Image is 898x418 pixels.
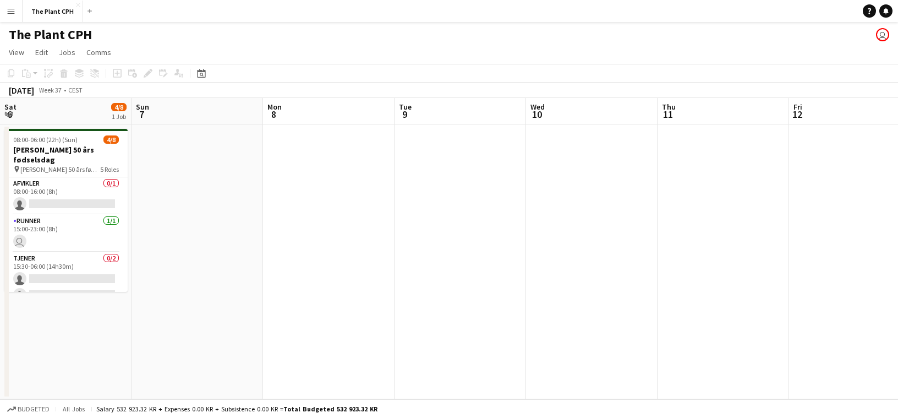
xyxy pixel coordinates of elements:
[36,86,64,94] span: Week 37
[4,145,128,165] h3: [PERSON_NAME] 50 års fødselsdag
[134,108,149,121] span: 7
[61,405,87,413] span: All jobs
[266,108,282,121] span: 8
[35,47,48,57] span: Edit
[9,85,34,96] div: [DATE]
[4,252,128,306] app-card-role: Tjener0/215:30-06:00 (14h30m)
[792,108,802,121] span: 12
[530,102,545,112] span: Wed
[82,45,116,59] a: Comms
[6,403,51,415] button: Budgeted
[4,177,128,215] app-card-role: Afvikler0/108:00-16:00 (8h)
[662,102,676,112] span: Thu
[529,108,545,121] span: 10
[31,45,52,59] a: Edit
[103,135,119,144] span: 4/8
[4,129,128,292] app-job-card: 08:00-06:00 (22h) (Sun)4/8[PERSON_NAME] 50 års fødselsdag [PERSON_NAME] 50 års fødselsdag5 RolesA...
[876,28,889,41] app-user-avatar: Magnus Pedersen
[23,1,83,22] button: The Plant CPH
[54,45,80,59] a: Jobs
[86,47,111,57] span: Comms
[4,102,17,112] span: Sat
[397,108,412,121] span: 9
[136,102,149,112] span: Sun
[267,102,282,112] span: Mon
[793,102,802,112] span: Fri
[59,47,75,57] span: Jobs
[111,103,127,111] span: 4/8
[660,108,676,121] span: 11
[18,405,50,413] span: Budgeted
[4,45,29,59] a: View
[399,102,412,112] span: Tue
[283,405,377,413] span: Total Budgeted 532 923.32 KR
[96,405,377,413] div: Salary 532 923.32 KR + Expenses 0.00 KR + Subsistence 0.00 KR =
[3,108,17,121] span: 6
[13,135,78,144] span: 08:00-06:00 (22h) (Sun)
[20,165,100,173] span: [PERSON_NAME] 50 års fødselsdag
[4,215,128,252] app-card-role: Runner1/115:00-23:00 (8h)
[9,47,24,57] span: View
[68,86,83,94] div: CEST
[9,26,92,43] h1: The Plant CPH
[112,112,126,121] div: 1 Job
[100,165,119,173] span: 5 Roles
